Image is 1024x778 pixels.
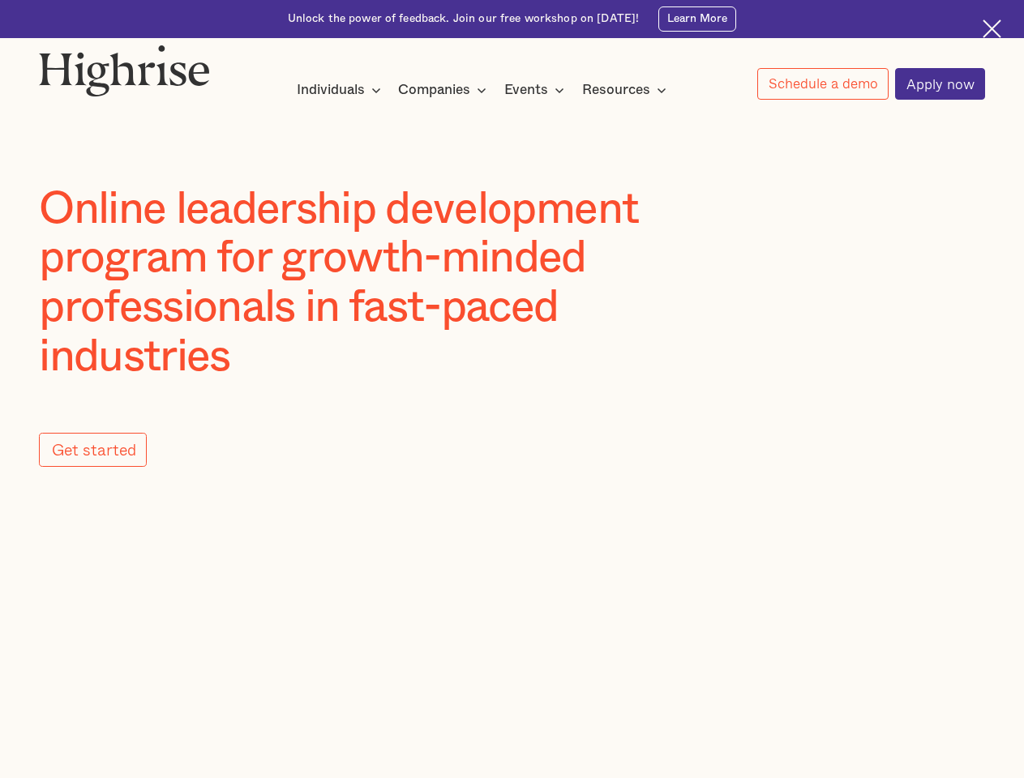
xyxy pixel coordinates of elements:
div: Individuals [297,80,365,100]
div: Unlock the power of feedback. Join our free workshop on [DATE]! [288,11,640,27]
div: Events [504,80,569,100]
div: Companies [398,80,470,100]
div: Events [504,80,548,100]
a: Apply now [895,68,985,100]
a: Get started [39,433,147,467]
img: Highrise logo [39,45,210,96]
div: Individuals [297,80,386,100]
a: Schedule a demo [757,68,889,100]
h1: Online leadership development program for growth-minded professionals in fast-paced industries [39,186,729,383]
a: Learn More [658,6,736,32]
div: Resources [582,80,671,100]
div: Companies [398,80,491,100]
div: Resources [582,80,650,100]
img: Cross icon [983,19,1001,38]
